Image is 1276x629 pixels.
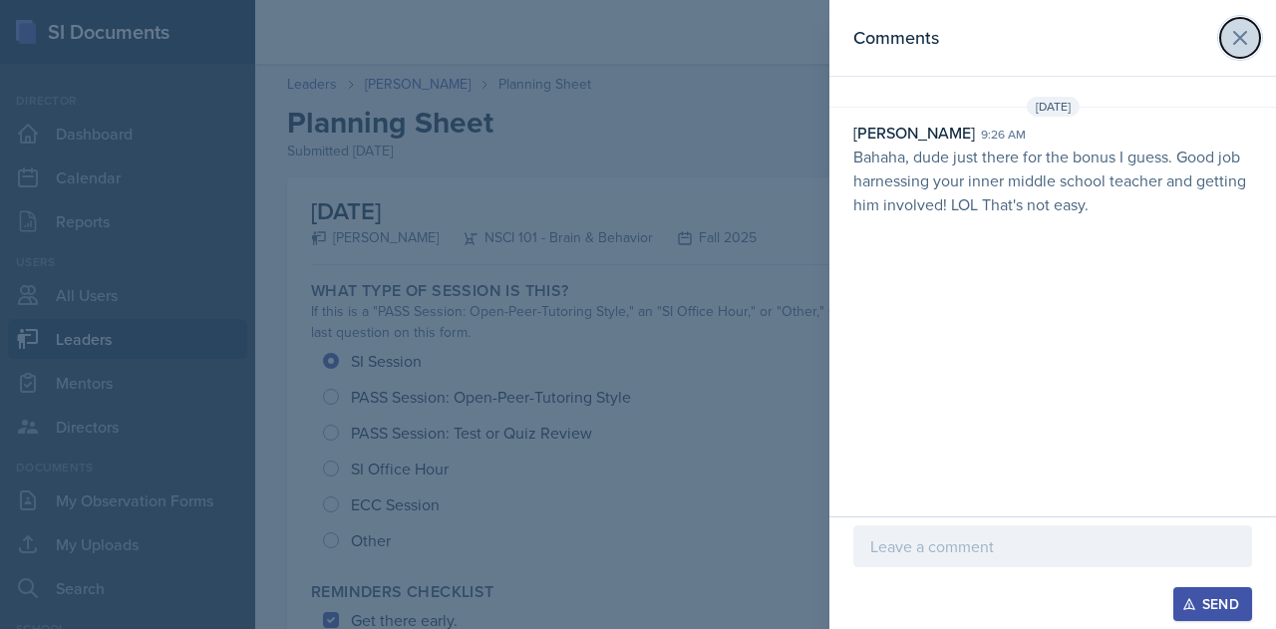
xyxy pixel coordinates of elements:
p: Bahaha, dude just there for the bonus I guess. Good job harnessing your inner middle school teach... [853,145,1252,216]
div: [PERSON_NAME] [853,121,975,145]
h2: Comments [853,24,939,52]
div: 9:26 am [981,126,1026,144]
div: Send [1186,596,1239,612]
span: [DATE] [1027,97,1080,117]
button: Send [1173,587,1252,621]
